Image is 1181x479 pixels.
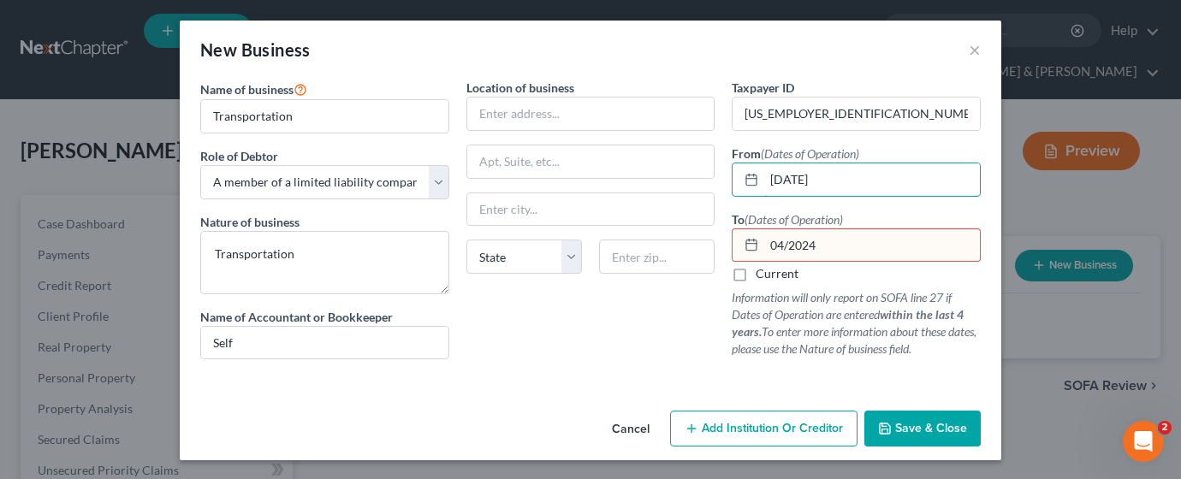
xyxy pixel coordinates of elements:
[467,98,715,130] input: Enter address...
[969,39,981,60] button: ×
[745,212,843,227] span: (Dates of Operation)
[467,145,715,178] input: Apt, Suite, etc...
[201,100,448,133] input: Enter name...
[732,289,981,358] p: Information will only report on SOFA line 27 if Dates of Operation are entered To enter more info...
[702,421,843,435] span: Add Institution Or Creditor
[200,149,278,163] span: Role of Debtor
[764,163,980,196] input: MM/DD/YYYY
[599,239,715,274] input: Enter zip...
[598,412,663,446] button: Cancel
[895,421,967,435] span: Save & Close
[200,213,300,231] label: Nature of business
[864,411,981,446] button: Save & Close
[1158,421,1172,435] span: 2
[201,327,448,359] input: --
[670,411,858,446] button: Add Institution Or Creditor
[200,308,393,326] label: Name of Accountant or Bookkeeper
[733,98,980,130] input: #
[467,193,715,226] input: Enter city...
[466,79,574,97] label: Location of business
[200,82,294,97] span: Name of business
[732,79,794,97] label: Taxpayer ID
[761,146,859,161] span: (Dates of Operation)
[732,145,859,163] label: From
[756,265,798,282] label: Current
[764,229,980,262] input: MM/DD/YYYY
[1123,421,1164,462] iframe: Intercom live chat
[241,39,311,60] span: Business
[200,39,237,60] span: New
[732,210,843,228] label: To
